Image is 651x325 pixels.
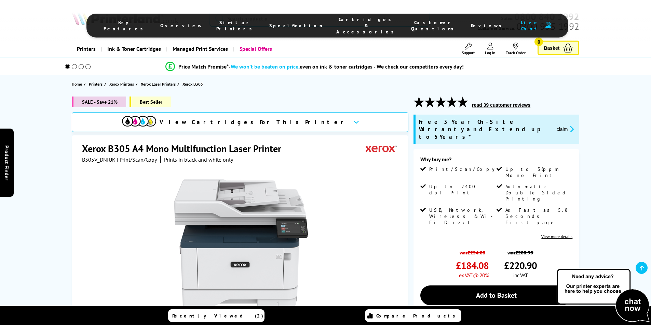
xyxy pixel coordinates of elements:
[505,166,571,178] span: Up to 38ppm Mono Print
[462,43,475,55] a: Support
[538,41,579,55] a: Basket 0
[89,80,103,88] span: Printers
[72,40,101,58] a: Printers
[89,80,104,88] a: Printers
[72,80,84,88] a: Home
[168,309,265,322] a: Recently Viewed (2)
[365,309,461,322] a: Compare Products
[544,43,559,53] span: Basket
[72,80,82,88] span: Home
[411,19,457,32] span: Customer Questions
[216,19,256,32] span: Similar Printers
[429,183,495,196] span: Up to 2400 dpi Print
[101,40,166,58] a: Ink & Toner Cartridges
[104,19,147,32] span: Key Features
[231,63,300,70] span: We won’t be beaten on price,
[471,23,505,29] span: Reviews
[141,80,177,88] a: Xerox Laser Printers
[233,40,277,58] a: Special Offers
[182,80,203,88] span: Xerox B305
[420,156,572,166] div: Why buy me?
[534,38,543,46] span: 0
[456,259,489,272] span: £184.08
[541,234,572,239] a: View more details
[56,61,574,73] li: modal_Promise
[505,183,571,202] span: Automatic Double Sided Printing
[160,118,348,126] span: View Cartridges For This Printer
[172,313,263,319] span: Recently Viewed (2)
[467,249,485,256] strike: £234.08
[513,272,528,279] span: inc VAT
[122,116,156,127] img: View Cartridges
[72,97,126,107] span: SALE - Save 21%
[366,142,397,155] img: Xerox
[420,285,572,305] a: Add to Basket
[545,22,551,28] img: user-headset-duotone.svg
[555,125,576,133] button: promo-description
[3,145,10,180] span: Product Finder
[459,272,489,279] span: ex VAT @ 20%
[485,43,496,55] a: Log In
[178,63,229,70] span: Price Match Promise*
[336,16,397,35] span: Cartridges & Accessories
[109,80,134,88] span: Xerox Printers
[555,268,651,324] img: Open Live Chat window
[160,23,203,29] span: Overview
[504,259,537,272] span: £220.90
[109,80,136,88] a: Xerox Printers
[141,80,176,88] span: Xerox Laser Printers
[506,43,526,55] a: Track Order
[117,156,157,163] span: | Print/Scan/Copy
[82,142,288,155] h1: Xerox B305 A4 Mono Multifunction Laser Printer
[419,118,551,141] span: Free 3 Year On-Site Warranty and Extend up to 5 Years*
[485,50,496,55] span: Log In
[166,40,233,58] a: Managed Print Services
[376,313,459,319] span: Compare Products
[515,249,533,256] strike: £280.90
[470,102,532,108] button: read 39 customer reviews
[130,97,171,107] span: Best Seller
[229,63,464,70] div: - even on ink & toner cartridges - We check our competitors every day!
[462,50,475,55] span: Support
[82,156,116,163] span: B305V_DNIUK
[164,156,233,163] i: Prints in black and white only
[269,23,323,29] span: Specification
[505,207,571,225] span: As Fast as 5.8 Seconds First page
[456,246,489,256] span: was
[107,40,161,58] span: Ink & Toner Cartridges
[429,207,495,225] span: USB, Network, Wireless & Wi-Fi Direct
[504,246,537,256] span: was
[182,80,205,88] a: Xerox B305
[174,177,308,310] img: Xerox B305
[429,166,500,172] span: Print/Scan/Copy
[519,19,542,32] span: Live Chat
